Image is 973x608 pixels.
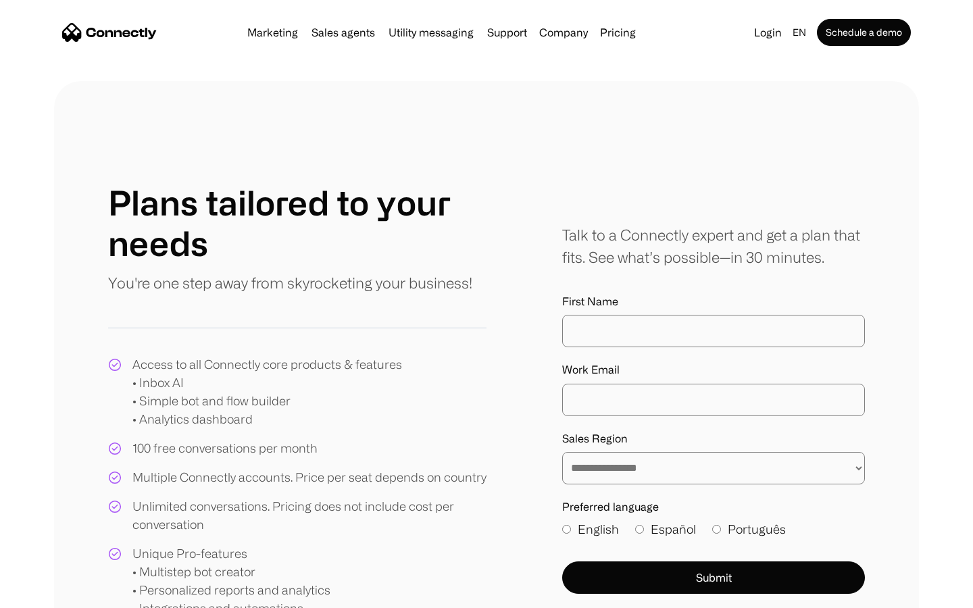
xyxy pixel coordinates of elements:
div: 100 free conversations per month [132,439,318,457]
div: Multiple Connectly accounts. Price per seat depends on country [132,468,487,486]
a: Utility messaging [383,27,479,38]
ul: Language list [27,584,81,603]
a: Sales agents [306,27,380,38]
button: Submit [562,561,865,594]
div: Company [539,23,588,42]
input: Português [712,525,721,534]
input: Español [635,525,644,534]
aside: Language selected: English [14,583,81,603]
a: Schedule a demo [817,19,911,46]
div: Talk to a Connectly expert and get a plan that fits. See what’s possible—in 30 minutes. [562,224,865,268]
a: Login [749,23,787,42]
a: Marketing [242,27,303,38]
p: You're one step away from skyrocketing your business! [108,272,472,294]
label: English [562,520,619,538]
div: en [793,23,806,42]
label: Work Email [562,363,865,376]
label: Sales Region [562,432,865,445]
label: First Name [562,295,865,308]
div: Unlimited conversations. Pricing does not include cost per conversation [132,497,487,534]
input: English [562,525,571,534]
label: Español [635,520,696,538]
label: Português [712,520,786,538]
a: Pricing [595,27,641,38]
h1: Plans tailored to your needs [108,182,487,263]
label: Preferred language [562,501,865,513]
div: Access to all Connectly core products & features • Inbox AI • Simple bot and flow builder • Analy... [132,355,402,428]
a: Support [482,27,532,38]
